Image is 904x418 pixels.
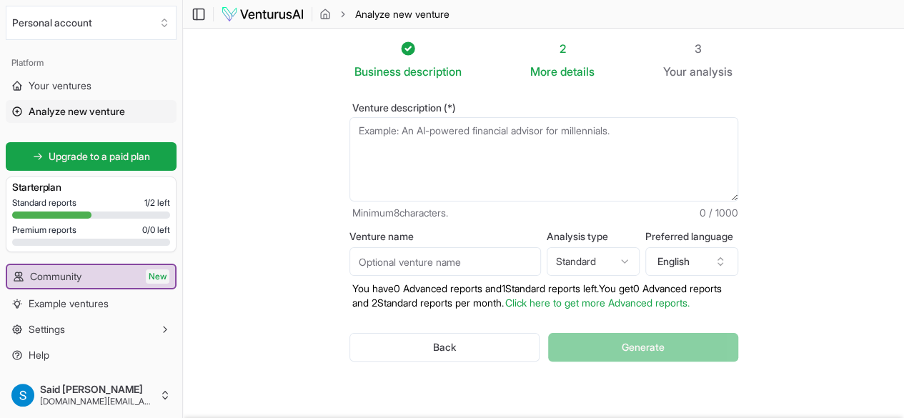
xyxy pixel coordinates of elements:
[6,6,177,40] button: Select an organization
[6,318,177,341] button: Settings
[12,180,170,194] h3: Starter plan
[12,224,76,236] span: Premium reports
[49,149,150,164] span: Upgrade to a paid plan
[6,100,177,123] a: Analyze new venture
[12,197,76,209] span: Standard reports
[349,103,738,113] label: Venture description (*)
[6,142,177,171] a: Upgrade to a paid plan
[221,6,304,23] img: logo
[690,64,732,79] span: analysis
[645,247,738,276] button: English
[144,197,170,209] span: 1 / 2 left
[645,232,738,242] label: Preferred language
[530,63,557,80] span: More
[29,297,109,311] span: Example ventures
[560,64,595,79] span: details
[349,333,540,362] button: Back
[29,348,49,362] span: Help
[6,51,177,74] div: Platform
[349,282,738,310] p: You have 0 Advanced reports and 1 Standard reports left. Y ou get 0 Advanced reports and 2 Standa...
[355,7,449,21] span: Analyze new venture
[700,206,738,220] span: 0 / 1000
[29,322,65,337] span: Settings
[319,7,449,21] nav: breadcrumb
[6,378,177,412] button: Said [PERSON_NAME][DOMAIN_NAME][EMAIL_ADDRESS][DOMAIN_NAME]
[146,269,169,284] span: New
[29,79,91,93] span: Your ventures
[29,104,125,119] span: Analyze new venture
[11,384,34,407] img: ACg8ocKYv6KiKws6flaN1eD4cyNFdrqy6xfqFPe-Z3waS_1jvpyI1w=s96-c
[142,224,170,236] span: 0 / 0 left
[30,269,81,284] span: Community
[7,265,175,288] a: CommunityNew
[404,64,462,79] span: description
[352,206,448,220] span: Minimum 8 characters.
[663,63,687,80] span: Your
[354,63,401,80] span: Business
[349,232,541,242] label: Venture name
[530,40,595,57] div: 2
[6,292,177,315] a: Example ventures
[6,74,177,97] a: Your ventures
[40,383,154,396] span: Said [PERSON_NAME]
[547,232,640,242] label: Analysis type
[6,344,177,367] a: Help
[505,297,690,309] a: Click here to get more Advanced reports.
[349,247,541,276] input: Optional venture name
[40,396,154,407] span: [DOMAIN_NAME][EMAIL_ADDRESS][DOMAIN_NAME]
[663,40,732,57] div: 3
